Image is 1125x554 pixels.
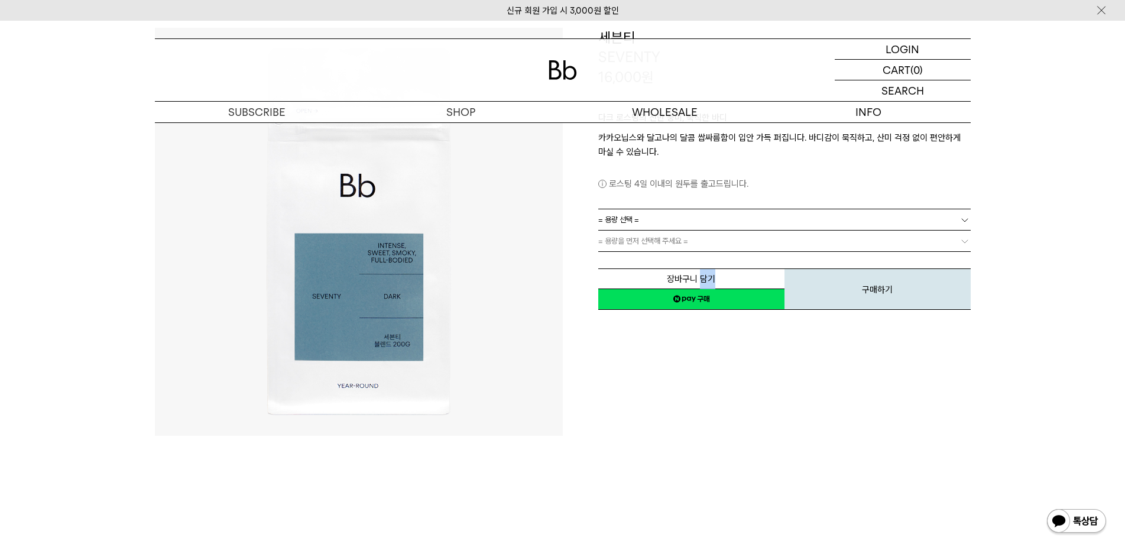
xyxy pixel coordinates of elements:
a: CART (0) [835,60,971,80]
a: SHOP [359,102,563,122]
a: LOGIN [835,39,971,60]
span: = 용량을 먼저 선택해 주세요 = [598,231,688,251]
span: = 용량 선택 = [598,209,639,230]
img: 세븐티 [155,28,563,436]
button: 구매하기 [784,268,971,310]
p: (0) [910,60,923,80]
p: LOGIN [886,39,919,59]
a: 신규 회원 가입 시 3,000원 할인 [507,5,619,16]
p: 카카오닙스와 달고나의 달콤 쌉싸름함이 입안 가득 퍼집니다. 바디감이 묵직하고, 산미 걱정 없이 편안하게 마실 수 있습니다. [598,131,971,159]
p: SEARCH [881,80,924,101]
p: WHOLESALE [563,102,767,122]
img: 로고 [549,60,577,80]
a: 새창 [598,289,784,310]
p: 로스팅 4일 이내의 원두를 출고드립니다. [598,177,971,191]
a: SUBSCRIBE [155,102,359,122]
p: INFO [767,102,971,122]
p: CART [883,60,910,80]
img: 카카오톡 채널 1:1 채팅 버튼 [1046,508,1107,536]
button: 장바구니 담기 [598,268,784,289]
